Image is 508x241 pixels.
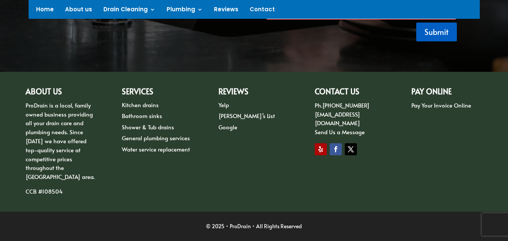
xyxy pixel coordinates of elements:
a: Follow on Facebook [330,143,342,155]
a: Contact [250,7,275,15]
h2: Services [122,88,193,99]
a: Plumbing [167,7,203,15]
h2: CONTACT US [315,88,386,99]
a: Pay Your Invoice Online [411,101,471,109]
a: Drain Cleaning [103,7,155,15]
a: [PHONE_NUMBER] [322,101,370,109]
a: Reviews [214,7,238,15]
a: Follow on X [345,143,357,155]
h2: Reviews [218,88,290,99]
a: Kitchen drains [122,101,159,109]
a: Send Us a Message [315,128,365,136]
a: Google [218,123,237,131]
a: Shower & Tub drains [122,123,174,131]
h2: ABOUT US [26,88,97,99]
button: Submit [416,23,457,41]
a: Yelp [218,101,229,109]
a: [EMAIL_ADDRESS][DOMAIN_NAME] [315,110,360,127]
a: Water service replacement [122,145,190,153]
a: Bathroom sinks [122,112,162,120]
h2: PAY ONLINE [411,88,483,99]
p: ProDrain is a local, family owned business providing all your drain care and plumbing needs. Sinc... [26,101,97,187]
a: About us [65,7,92,15]
a: Follow on Yelp [315,143,327,155]
a: Home [36,7,54,15]
a: [PERSON_NAME]’s List [218,112,275,120]
span: Ph. [315,101,322,109]
span: CCB #108504 [26,187,63,195]
a: General plumbing services [122,134,190,142]
div: © 2025 • ProDrain • All Rights Reserved [51,222,457,231]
